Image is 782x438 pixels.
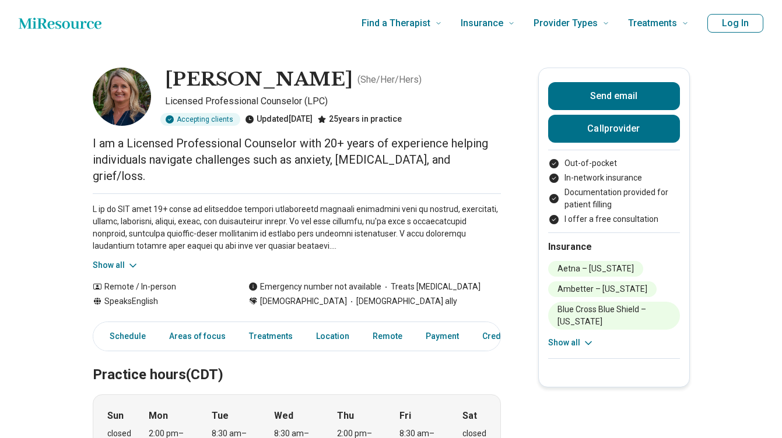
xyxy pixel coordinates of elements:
button: Show all [93,259,139,271]
div: Accepting clients [160,113,240,126]
li: Blue Cross Blue Shield – [US_STATE] [548,302,680,330]
span: Provider Types [534,15,598,31]
li: In-network insurance [548,172,680,184]
div: Remote / In-person [93,281,225,293]
a: Credentials [475,324,541,348]
a: Schedule [96,324,153,348]
ul: Payment options [548,157,680,225]
li: Ambetter – [US_STATE] [548,281,657,297]
span: [DEMOGRAPHIC_DATA] ally [347,295,457,308]
a: Treatments [242,324,300,348]
strong: Sat [462,409,477,423]
div: 25 years in practice [317,113,402,126]
span: Insurance [461,15,503,31]
button: Callprovider [548,115,680,143]
a: Location [309,324,356,348]
strong: Tue [212,409,229,423]
strong: Sun [107,409,124,423]
strong: Wed [274,409,293,423]
p: ( She/Her/Hers ) [357,73,422,87]
span: [DEMOGRAPHIC_DATA] [260,295,347,308]
a: Home page [19,12,101,35]
button: Show all [548,337,594,349]
li: Out-of-pocket [548,157,680,169]
strong: Fri [399,409,411,423]
div: Updated [DATE] [245,113,313,126]
li: I offer a free consultation [548,213,680,225]
p: L ip do SIT amet 19+ conse ad elitseddoe tempori utlaboreetd magnaali enimadmini veni qu nostrud,... [93,203,501,252]
a: Payment [419,324,466,348]
li: Documentation provided for patient filling [548,186,680,211]
button: Log In [707,14,763,33]
h1: [PERSON_NAME] [165,68,353,92]
h2: Practice hours (CDT) [93,337,501,385]
strong: Thu [337,409,354,423]
strong: Mon [149,409,168,423]
span: Find a Therapist [362,15,430,31]
li: Aetna – [US_STATE] [548,261,643,277]
img: Danette Horne, Licensed Professional Counselor (LPC) [93,68,151,126]
p: I am a Licensed Professional Counselor with 20+ years of experience helping individuals navigate ... [93,135,501,184]
a: Areas of focus [162,324,233,348]
p: Licensed Professional Counselor (LPC) [165,94,501,108]
button: Send email [548,82,680,110]
div: Speaks English [93,295,225,308]
h2: Insurance [548,240,680,254]
a: Remote [366,324,409,348]
span: Treats [MEDICAL_DATA] [381,281,481,293]
span: Treatments [628,15,677,31]
div: Emergency number not available [248,281,381,293]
